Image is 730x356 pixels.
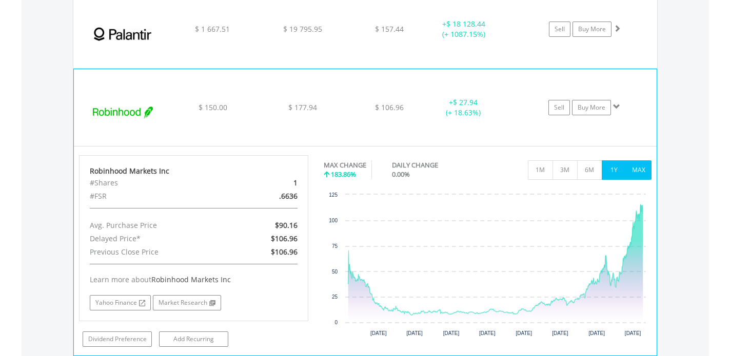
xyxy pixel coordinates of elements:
[572,100,611,115] a: Buy More
[79,82,167,143] img: EQU.US.HOOD.png
[324,190,652,343] div: Chart. Highcharts interactive chart.
[82,232,231,245] div: Delayed Price*
[602,160,627,180] button: 1Y
[375,102,404,112] span: $ 106.96
[159,331,228,347] a: Add Recurring
[443,330,460,336] text: [DATE]
[324,160,366,170] div: MAX CHANGE
[453,97,478,107] span: $ 27.94
[82,176,231,190] div: #Shares
[151,275,231,284] span: Robinhood Markets Inc
[626,160,652,180] button: MAX
[153,295,221,310] a: Market Research
[549,22,570,37] a: Sell
[332,294,338,300] text: 25
[516,330,532,336] text: [DATE]
[83,331,152,347] a: Dividend Preference
[553,160,578,180] button: 3M
[195,24,230,34] span: $ 1 667.51
[528,160,553,180] button: 1M
[329,192,338,198] text: 125
[283,24,322,34] span: $ 19 795.95
[573,22,611,37] a: Buy More
[275,220,298,230] span: $90.16
[425,97,502,118] div: + (+ 18.63%)
[425,19,503,39] div: + (+ 1087.15%)
[589,330,605,336] text: [DATE]
[90,295,151,310] a: Yahoo Finance
[90,166,298,176] div: Robinhood Markets Inc
[82,245,231,259] div: Previous Close Price
[577,160,602,180] button: 6M
[332,243,338,249] text: 75
[548,100,570,115] a: Sell
[271,247,298,257] span: $106.96
[288,102,317,112] span: $ 177.94
[231,176,305,190] div: 1
[406,330,423,336] text: [DATE]
[329,218,338,223] text: 100
[271,234,298,243] span: $106.96
[82,219,231,232] div: Avg. Purchase Price
[370,330,387,336] text: [DATE]
[625,330,641,336] text: [DATE]
[199,102,227,112] span: $ 150.00
[334,320,338,325] text: 0
[90,275,298,285] div: Learn more about
[78,4,167,65] img: EQU.US.PLTR.png
[332,269,338,275] text: 50
[392,170,410,179] span: 0.00%
[392,160,474,170] div: DAILY CHANGE
[331,170,356,179] span: 183.86%
[446,19,485,29] span: $ 18 128.44
[552,330,568,336] text: [DATE]
[231,190,305,203] div: .6636
[375,24,404,34] span: $ 157.44
[82,190,231,203] div: #FSR
[324,190,651,343] svg: Interactive chart
[479,330,496,336] text: [DATE]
